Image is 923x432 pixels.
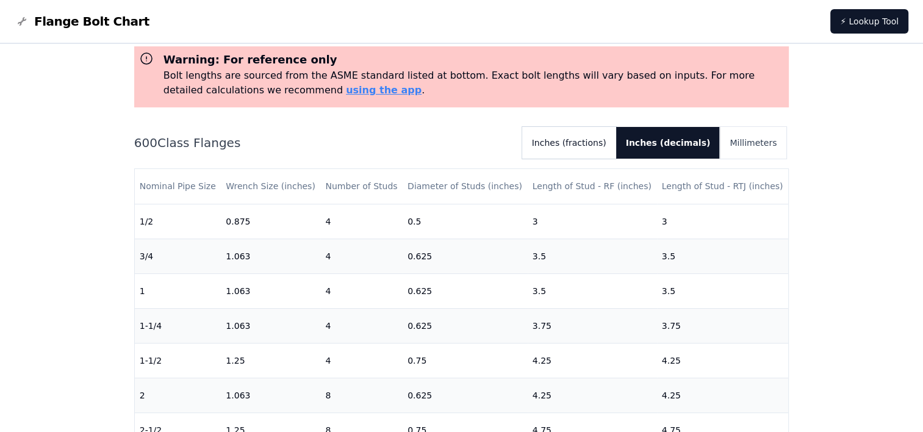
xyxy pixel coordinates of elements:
[320,308,403,343] td: 4
[657,204,789,239] td: 3
[320,204,403,239] td: 4
[528,239,657,273] td: 3.5
[163,68,785,98] p: Bolt lengths are sourced from the ASME standard listed at bottom. Exact bolt lengths will vary ba...
[134,134,512,151] h2: 600 Class Flanges
[221,343,320,378] td: 1.25
[320,169,403,204] th: Number of Studs
[15,13,149,30] a: Flange Bolt Chart LogoFlange Bolt Chart
[657,343,789,378] td: 4.25
[657,308,789,343] td: 3.75
[135,204,221,239] td: 1/2
[320,273,403,308] td: 4
[135,273,221,308] td: 1
[830,9,908,34] a: ⚡ Lookup Tool
[221,273,320,308] td: 1.063
[320,343,403,378] td: 4
[657,378,789,412] td: 4.25
[403,308,528,343] td: 0.625
[15,14,29,29] img: Flange Bolt Chart Logo
[616,127,720,159] button: Inches (decimals)
[720,127,786,159] button: Millimeters
[221,308,320,343] td: 1.063
[522,127,616,159] button: Inches (fractions)
[346,84,422,96] a: using the app
[528,308,657,343] td: 3.75
[135,239,221,273] td: 3/4
[403,343,528,378] td: 0.75
[135,308,221,343] td: 1-1/4
[528,169,657,204] th: Length of Stud - RF (inches)
[403,204,528,239] td: 0.5
[221,204,320,239] td: 0.875
[34,13,149,30] span: Flange Bolt Chart
[403,169,528,204] th: Diameter of Studs (inches)
[528,378,657,412] td: 4.25
[528,204,657,239] td: 3
[320,378,403,412] td: 8
[221,239,320,273] td: 1.063
[135,378,221,412] td: 2
[403,239,528,273] td: 0.625
[403,273,528,308] td: 0.625
[528,343,657,378] td: 4.25
[135,169,221,204] th: Nominal Pipe Size
[657,273,789,308] td: 3.5
[403,378,528,412] td: 0.625
[135,343,221,378] td: 1-1/2
[320,239,403,273] td: 4
[221,169,320,204] th: Wrench Size (inches)
[163,51,785,68] h3: Warning: For reference only
[221,378,320,412] td: 1.063
[657,239,789,273] td: 3.5
[657,169,789,204] th: Length of Stud - RTJ (inches)
[528,273,657,308] td: 3.5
